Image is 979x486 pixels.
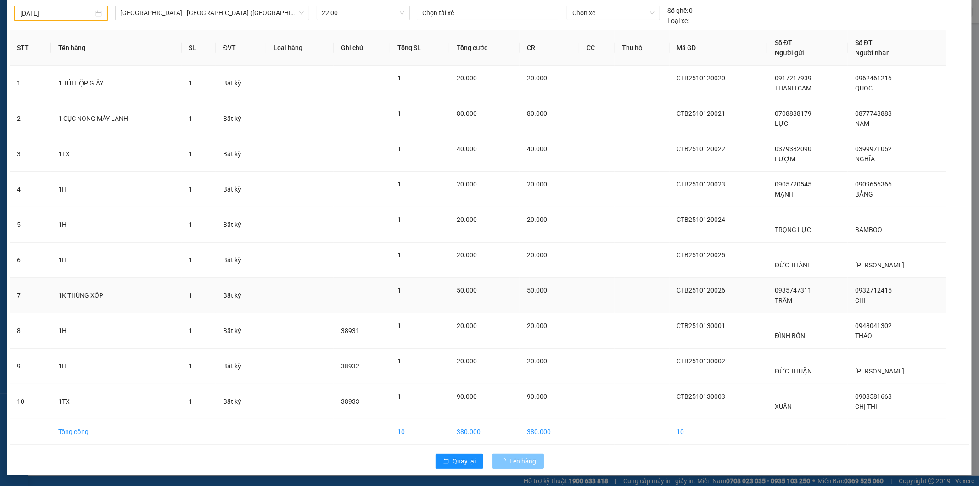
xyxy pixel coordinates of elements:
span: 1 [189,79,193,87]
td: 2 [10,101,51,136]
button: Lên hàng [492,454,544,469]
th: Ghi chú [334,30,391,66]
span: 0379382090 [775,145,811,153]
span: 1 [189,362,193,370]
span: 0948041302 [855,322,892,329]
span: Lên hàng [510,456,537,466]
span: 0932712415 [855,287,892,294]
span: 1 [397,74,401,82]
td: Bất kỳ [216,278,266,313]
span: TRÂM [775,297,792,304]
span: 20.000 [457,322,477,329]
span: CTB2510120023 [677,181,726,188]
span: 22:00 [322,6,405,20]
span: CTB2510130003 [677,393,726,400]
span: CTB2510120025 [677,251,726,259]
span: XUÂN [775,403,792,410]
span: 20.000 [527,322,547,329]
td: 10 [390,419,449,445]
td: Bất kỳ [216,384,266,419]
span: CTB2510130002 [677,357,726,365]
input: 12/10/2025 [20,8,94,18]
span: THẢO [855,332,872,339]
span: 0935747311 [775,287,811,294]
span: 0877748888 [855,110,892,117]
span: 80.000 [457,110,477,117]
span: Số ghế: [667,6,688,16]
span: LƯỢM [775,155,795,163]
span: 80.000 [527,110,547,117]
span: BẰNG [855,191,873,198]
td: Bất kỳ [216,207,266,243]
span: [PERSON_NAME] [855,261,904,269]
th: SL [182,30,216,66]
span: 1 [397,216,401,223]
th: Tên hàng [51,30,182,66]
td: Bất kỳ [216,349,266,384]
span: Quay lại [453,456,476,466]
th: Tổng cước [449,30,520,66]
td: 1 CỤC NÓNG MÁY LẠNH [51,101,182,136]
span: 1 [189,221,193,228]
span: CHỊ THI [855,403,877,410]
span: 1 [189,292,193,299]
td: Bất kỳ [216,101,266,136]
button: rollbackQuay lại [436,454,483,469]
span: CTB2510120020 [677,74,726,82]
span: THANH CẦM [775,85,811,92]
td: 1K THÙNG XỐP [51,278,182,313]
span: 1 [397,322,401,329]
span: 1 [397,251,401,259]
span: CTB2510120024 [677,216,726,223]
span: LỰC [775,120,788,127]
td: 5 [10,207,51,243]
td: Tổng cộng [51,419,182,445]
span: 20.000 [457,216,477,223]
span: 1 [189,115,193,122]
span: 20.000 [527,216,547,223]
span: 0908581668 [855,393,892,400]
td: 1TX [51,384,182,419]
th: Tổng SL [390,30,449,66]
span: 38933 [341,398,359,405]
span: 0917217939 [775,74,811,82]
span: 0708888179 [775,110,811,117]
span: 90.000 [457,393,477,400]
span: ĐÌNH BỔN [775,332,805,339]
th: CR [520,30,579,66]
span: 40.000 [527,145,547,153]
span: 0399971052 [855,145,892,153]
span: 20.000 [527,251,547,259]
span: Người nhận [855,49,890,57]
span: 0905720545 [775,181,811,188]
span: 20.000 [527,181,547,188]
td: Bất kỳ [216,66,266,101]
td: 1TX [51,136,182,172]
td: 1H [51,243,182,278]
span: loading [500,458,510,464]
td: 1H [51,313,182,349]
span: 20.000 [457,74,477,82]
span: 20.000 [457,357,477,365]
span: 1 [397,181,401,188]
span: CTB2510120022 [677,145,726,153]
span: MẠNH [775,191,794,198]
span: CTB2510120021 [677,110,726,117]
td: 1 TÚI HỘP GIẤY [51,66,182,101]
td: 8 [10,313,51,349]
td: 7 [10,278,51,313]
span: CTB2510130001 [677,322,726,329]
span: 1 [397,393,401,400]
span: 1 [189,327,193,334]
span: 1 [189,398,193,405]
th: STT [10,30,51,66]
td: 1H [51,207,182,243]
td: 6 [10,243,51,278]
td: 1 [10,66,51,101]
span: rollback [443,458,449,465]
span: 20.000 [527,357,547,365]
span: 1 [189,186,193,193]
span: Loại xe: [667,16,689,26]
span: down [299,10,304,16]
span: ĐỨC THÀNH [775,261,812,269]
